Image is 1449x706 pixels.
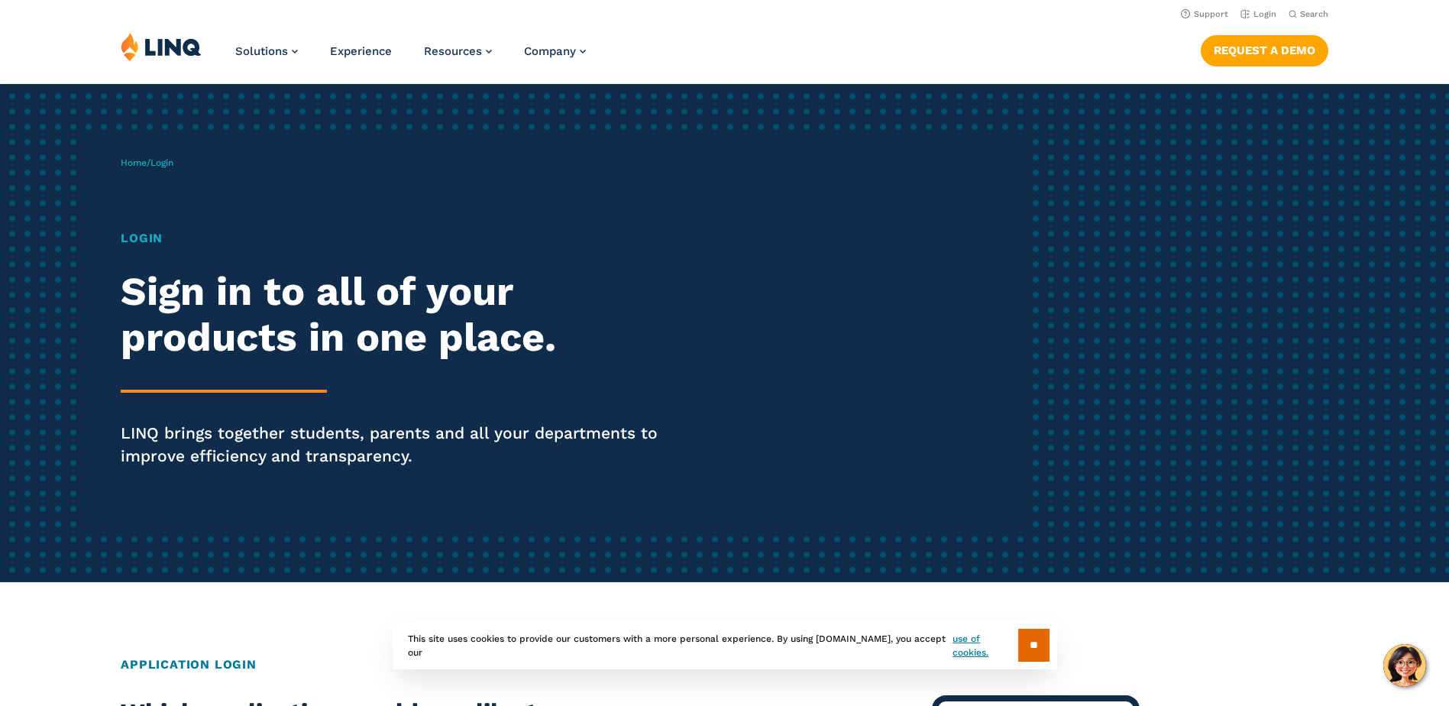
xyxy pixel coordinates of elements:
img: LINQ | K‑12 Software [121,32,202,61]
p: LINQ brings together students, parents and all your departments to improve efficiency and transpa... [121,422,679,468]
h2: Sign in to all of your products in one place. [121,269,679,361]
a: Home [121,157,147,168]
span: / [121,157,173,168]
a: use of cookies. [953,632,1017,659]
a: Request a Demo [1201,35,1328,66]
nav: Button Navigation [1201,32,1328,66]
a: Company [524,44,586,58]
a: Solutions [235,44,298,58]
span: Search [1300,9,1328,19]
a: Login [1240,9,1276,19]
div: This site uses cookies to provide our customers with a more personal experience. By using [DOMAIN... [393,621,1057,669]
span: Solutions [235,44,288,58]
span: Login [150,157,173,168]
a: Resources [424,44,492,58]
a: Support [1181,9,1228,19]
button: Open Search Bar [1289,8,1328,20]
nav: Primary Navigation [235,32,586,83]
a: Experience [330,44,392,58]
h1: Login [121,229,679,248]
span: Resources [424,44,482,58]
span: Company [524,44,576,58]
button: Hello, have a question? Let’s chat. [1383,644,1426,687]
